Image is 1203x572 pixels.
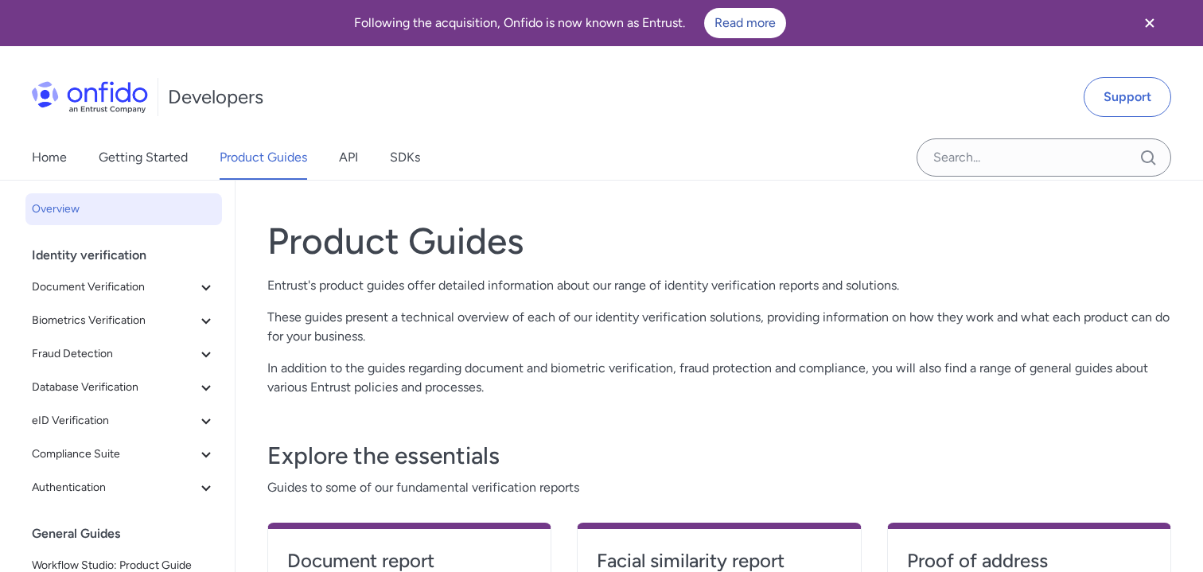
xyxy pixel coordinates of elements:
button: Database Verification [25,372,222,403]
svg: Close banner [1140,14,1159,33]
span: Guides to some of our fundamental verification reports [267,478,1171,497]
h3: Explore the essentials [267,440,1171,472]
span: Document Verification [32,278,197,297]
span: Biometrics Verification [32,311,197,330]
h1: Product Guides [267,219,1171,263]
button: Authentication [25,472,222,504]
p: These guides present a technical overview of each of our identity verification solutions, providi... [267,308,1171,346]
span: Database Verification [32,378,197,397]
a: Support [1084,77,1171,117]
a: SDKs [390,135,420,180]
a: Getting Started [99,135,188,180]
h1: Developers [168,84,263,110]
span: eID Verification [32,411,197,430]
span: Compliance Suite [32,445,197,464]
input: Onfido search input field [917,138,1171,177]
div: General Guides [32,518,228,550]
span: Authentication [32,478,197,497]
span: Fraud Detection [32,344,197,364]
img: Onfido Logo [32,81,148,113]
button: Compliance Suite [25,438,222,470]
button: Fraud Detection [25,338,222,370]
div: Following the acquisition, Onfido is now known as Entrust. [19,8,1120,38]
a: Product Guides [220,135,307,180]
a: API [339,135,358,180]
div: Identity verification [32,239,228,271]
a: Overview [25,193,222,225]
p: Entrust's product guides offer detailed information about our range of identity verification repo... [267,276,1171,295]
button: Close banner [1120,3,1179,43]
a: Read more [704,8,786,38]
span: Overview [32,200,216,219]
p: In addition to the guides regarding document and biometric verification, fraud protection and com... [267,359,1171,397]
button: eID Verification [25,405,222,437]
button: Biometrics Verification [25,305,222,337]
a: Home [32,135,67,180]
button: Document Verification [25,271,222,303]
